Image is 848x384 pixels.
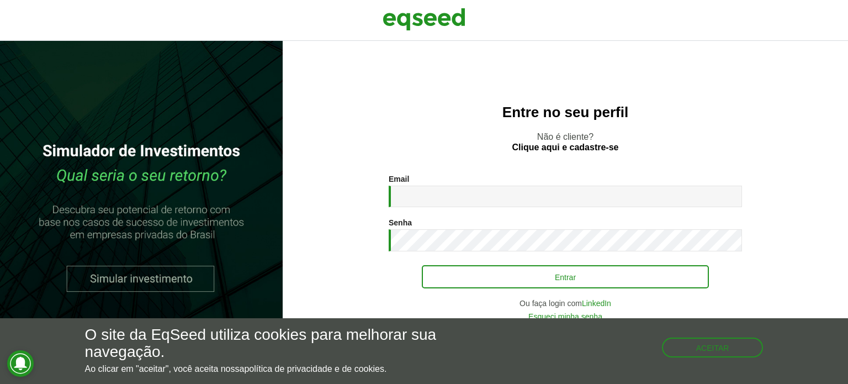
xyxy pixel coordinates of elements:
[389,299,742,307] div: Ou faça login com
[85,364,492,374] p: Ao clicar em "aceitar", você aceita nossa .
[305,104,826,120] h2: Entre no seu perfil
[389,175,409,183] label: Email
[85,327,492,361] h5: O site da EqSeed utiliza cookies para melhorar sua navegação.
[582,299,611,307] a: LinkedIn
[389,219,412,227] label: Senha
[528,313,602,320] a: Esqueci minha senha
[422,265,709,288] button: Entrar
[662,338,764,357] button: Aceitar
[305,131,826,152] p: Não é cliente?
[512,143,619,152] a: Clique aqui e cadastre-se
[244,365,384,374] a: política de privacidade e de cookies
[383,6,465,33] img: EqSeed Logo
